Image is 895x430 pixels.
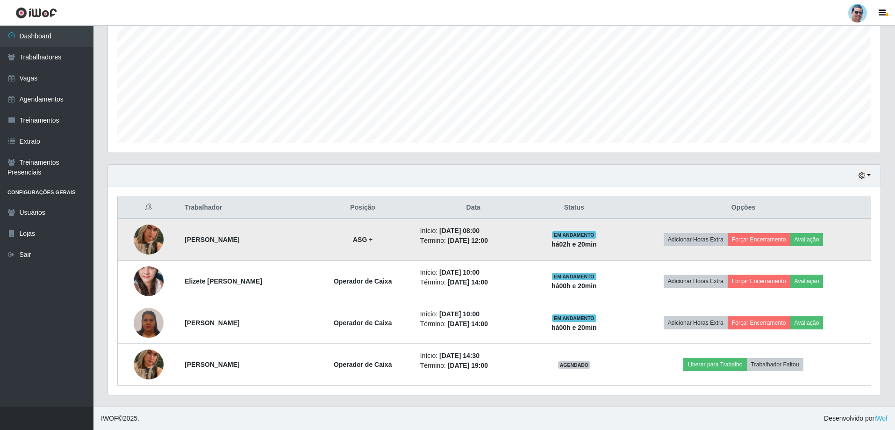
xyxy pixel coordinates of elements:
th: Status [532,197,616,219]
strong: há 00 h e 20 min [551,282,597,290]
th: Trabalhador [179,197,311,219]
button: Avaliação [790,233,823,246]
time: [DATE] 14:00 [448,278,488,286]
img: 1752886707341.jpeg [134,306,164,339]
button: Trabalhador Faltou [747,358,803,371]
time: [DATE] 19:00 [448,362,488,369]
button: Adicionar Horas Extra [664,233,728,246]
strong: [PERSON_NAME] [185,236,239,243]
time: [DATE] 12:00 [448,237,488,244]
span: EM ANDAMENTO [552,273,596,280]
span: IWOF [101,415,118,422]
button: Adicionar Horas Extra [664,275,728,288]
span: EM ANDAMENTO [552,314,596,322]
button: Forçar Encerramento [728,316,790,329]
time: [DATE] 14:00 [448,320,488,328]
a: iWof [874,415,888,422]
li: Término: [420,236,527,246]
strong: ASG + [353,236,372,243]
span: AGENDADO [558,361,591,369]
time: [DATE] 10:00 [439,269,480,276]
img: 1757424338054.jpeg [134,338,164,391]
li: Início: [420,226,527,236]
strong: [PERSON_NAME] [185,361,239,368]
strong: [PERSON_NAME] [185,319,239,327]
button: Avaliação [790,316,823,329]
img: 1703538078729.jpeg [134,249,164,313]
li: Início: [420,351,527,361]
img: 1757424338054.jpeg [134,213,164,266]
time: [DATE] 10:00 [439,310,480,318]
li: Término: [420,319,527,329]
time: [DATE] 14:30 [439,352,480,359]
li: Início: [420,268,527,277]
th: Opções [616,197,871,219]
strong: Operador de Caixa [334,277,392,285]
time: [DATE] 08:00 [439,227,480,234]
strong: Operador de Caixa [334,319,392,327]
li: Término: [420,277,527,287]
strong: há 00 h e 20 min [551,324,597,331]
span: Desenvolvido por [824,414,888,423]
button: Forçar Encerramento [728,233,790,246]
button: Liberar para Trabalho [683,358,746,371]
button: Forçar Encerramento [728,275,790,288]
img: CoreUI Logo [15,7,57,19]
strong: há 02 h e 20 min [551,241,597,248]
span: © 2025 . [101,414,139,423]
button: Adicionar Horas Extra [664,316,728,329]
strong: Elizete [PERSON_NAME] [185,277,262,285]
th: Data [415,197,532,219]
strong: Operador de Caixa [334,361,392,368]
th: Posição [311,197,415,219]
button: Avaliação [790,275,823,288]
li: Término: [420,361,527,371]
li: Início: [420,309,527,319]
span: EM ANDAMENTO [552,231,596,239]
